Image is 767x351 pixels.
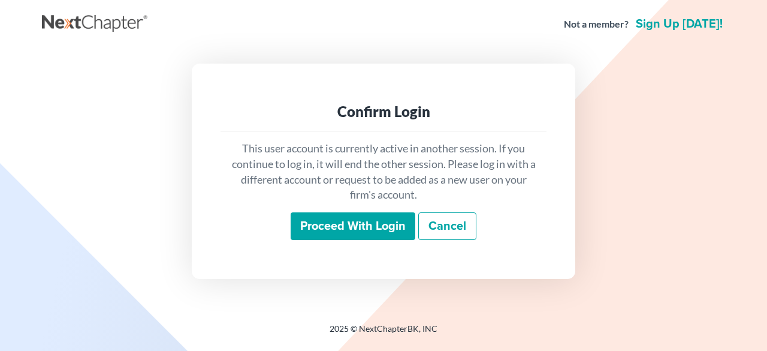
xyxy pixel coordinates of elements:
[564,17,629,31] strong: Not a member?
[42,323,725,344] div: 2025 © NextChapterBK, INC
[230,141,537,203] p: This user account is currently active in another session. If you continue to log in, it will end ...
[291,212,415,240] input: Proceed with login
[418,212,476,240] a: Cancel
[633,18,725,30] a: Sign up [DATE]!
[230,102,537,121] div: Confirm Login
